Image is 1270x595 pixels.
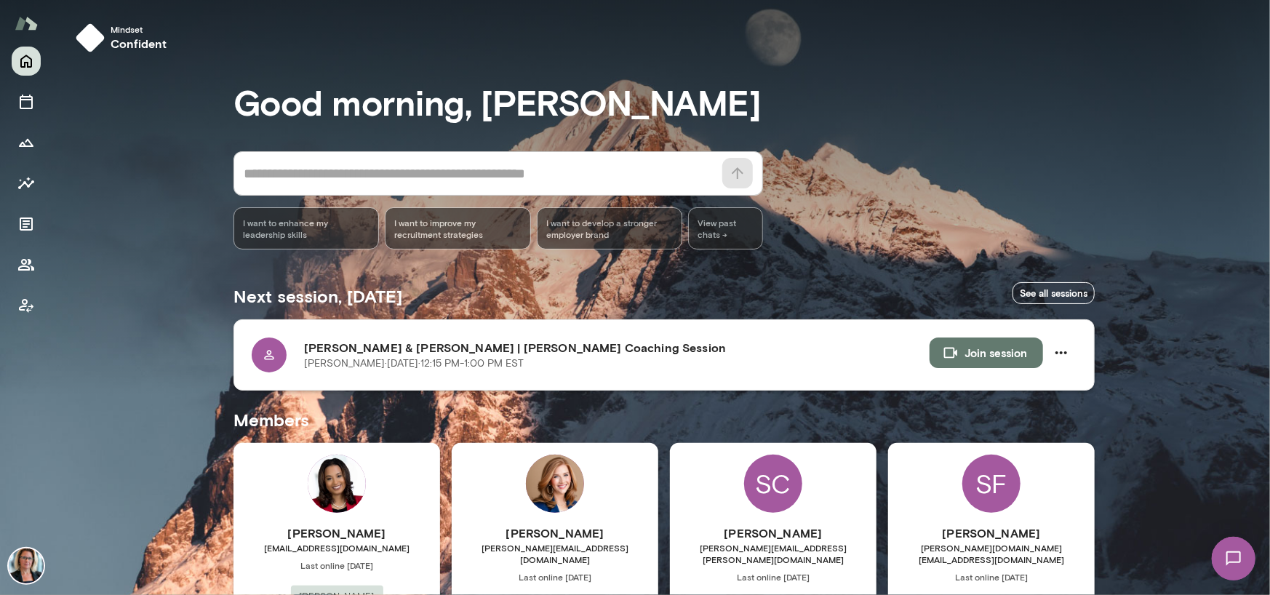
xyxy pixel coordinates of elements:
[1013,282,1095,305] a: See all sessions
[233,524,440,542] h6: [PERSON_NAME]
[888,571,1095,583] span: Last online [DATE]
[930,338,1043,368] button: Join session
[452,571,658,583] span: Last online [DATE]
[12,87,41,116] button: Sessions
[233,284,402,308] h5: Next session, [DATE]
[233,408,1095,431] h5: Members
[304,356,524,371] p: [PERSON_NAME] · [DATE] · 12:15 PM-1:00 PM EST
[670,524,876,542] h6: [PERSON_NAME]
[537,207,682,249] div: I want to develop a stronger employer brand
[70,17,178,58] button: Mindsetconfident
[233,542,440,554] span: [EMAIL_ADDRESS][DOMAIN_NAME]
[233,559,440,571] span: Last online [DATE]
[670,571,876,583] span: Last online [DATE]
[526,455,584,513] img: Elisabeth Rice
[76,23,105,52] img: mindset
[670,542,876,565] span: [PERSON_NAME][EMAIL_ADDRESS][PERSON_NAME][DOMAIN_NAME]
[688,207,763,249] span: View past chats ->
[546,217,673,240] span: I want to develop a stronger employer brand
[233,81,1095,122] h3: Good morning, [PERSON_NAME]
[12,291,41,320] button: Client app
[304,339,930,356] h6: [PERSON_NAME] & [PERSON_NAME] | [PERSON_NAME] Coaching Session
[9,548,44,583] img: Jennifer Alvarez
[452,524,658,542] h6: [PERSON_NAME]
[12,209,41,239] button: Documents
[888,542,1095,565] span: [PERSON_NAME][DOMAIN_NAME][EMAIL_ADDRESS][DOMAIN_NAME]
[308,455,366,513] img: Brittany Hart
[962,455,1021,513] div: SF
[12,128,41,157] button: Growth Plan
[111,35,167,52] h6: confident
[452,542,658,565] span: [PERSON_NAME][EMAIL_ADDRESS][DOMAIN_NAME]
[888,524,1095,542] h6: [PERSON_NAME]
[233,207,379,249] div: I want to enhance my leadership skills
[12,47,41,76] button: Home
[385,207,530,249] div: I want to improve my recruitment strategies
[12,250,41,279] button: Members
[394,217,521,240] span: I want to improve my recruitment strategies
[744,455,802,513] div: SC
[15,9,38,37] img: Mento
[12,169,41,198] button: Insights
[111,23,167,35] span: Mindset
[243,217,370,240] span: I want to enhance my leadership skills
